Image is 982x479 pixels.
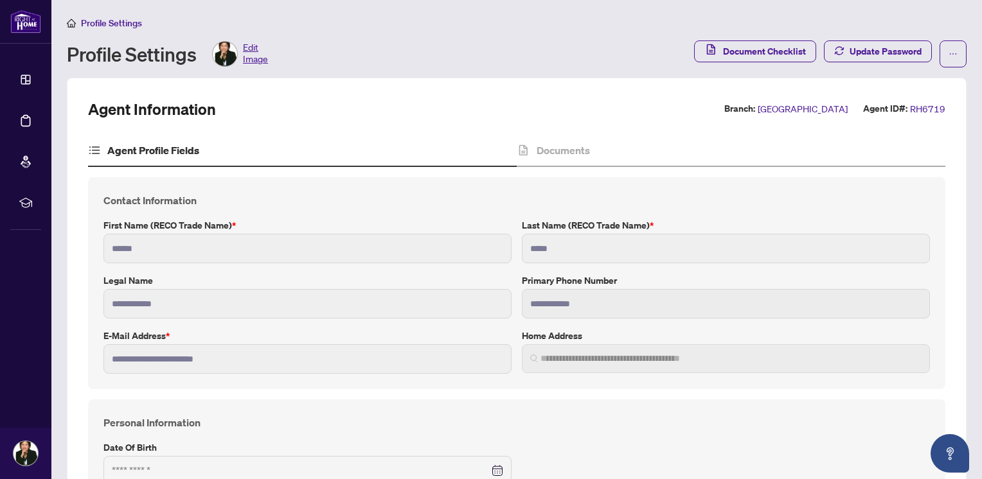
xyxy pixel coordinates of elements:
h4: Agent Profile Fields [107,143,199,158]
label: Legal Name [103,274,512,288]
span: [GEOGRAPHIC_DATA] [758,101,848,116]
span: RH6719 [910,101,945,116]
img: search_icon [530,354,538,362]
label: First Name (RECO Trade Name) [103,218,512,232]
span: Profile Settings [81,17,142,29]
h2: Agent Information [88,99,216,119]
h4: Contact Information [103,193,930,208]
span: Document Checklist [723,41,806,62]
span: ellipsis [949,49,958,58]
button: Open asap [931,434,969,473]
button: Document Checklist [694,40,816,62]
span: Update Password [850,41,922,62]
div: Profile Settings [67,41,268,67]
span: Edit Image [243,41,268,67]
label: Home Address [522,329,930,343]
img: Profile Icon [213,42,237,66]
label: E-mail Address [103,329,512,343]
h4: Personal Information [103,415,930,430]
label: Branch: [724,101,755,116]
label: Date of Birth [103,440,512,455]
span: home [67,19,76,28]
label: Last Name (RECO Trade Name) [522,218,930,232]
label: Primary Phone Number [522,274,930,288]
h4: Documents [537,143,590,158]
img: logo [10,10,41,33]
button: Update Password [824,40,932,62]
label: Agent ID#: [863,101,907,116]
img: Profile Icon [13,441,38,466]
